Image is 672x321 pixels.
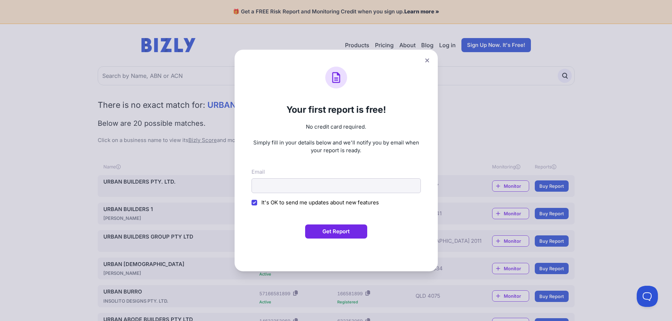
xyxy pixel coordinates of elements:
button: Get Report [305,224,367,239]
p: No credit card required. [252,123,421,131]
h2: Your first report is free! [252,104,421,115]
span: It's OK to send me updates about new features [261,199,379,206]
p: Simply fill in your details below and we'll notify you by email when your report is ready. [252,139,421,155]
iframe: Toggle Customer Support [637,286,658,307]
label: Email [252,168,265,176]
